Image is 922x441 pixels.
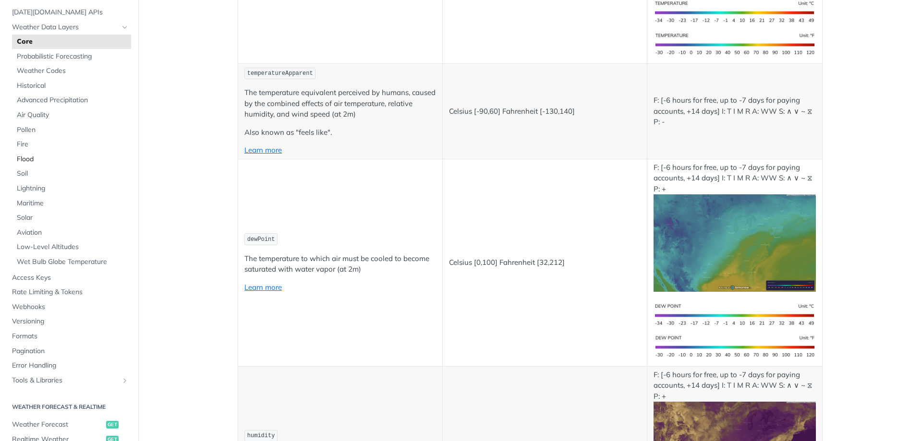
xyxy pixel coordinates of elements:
a: Soil [12,167,131,181]
a: Aviation [12,226,131,240]
span: Expand image [654,238,816,247]
span: Error Handling [12,361,129,370]
span: Access Keys [12,273,129,283]
button: Hide subpages for Weather Data Layers [121,24,129,31]
a: Fire [12,137,131,152]
span: temperatureApparent [247,70,313,77]
p: Also known as "feels like". [244,127,436,138]
span: Air Quality [17,110,129,120]
span: Versioning [12,317,129,326]
span: Tools & Libraries [12,376,119,385]
p: The temperature to which air must be cooled to become saturated with water vapor (at 2m) [244,253,436,275]
span: Expand image [654,39,816,48]
span: Core [17,37,129,47]
span: Fire [17,140,129,149]
span: Expand image [654,310,816,319]
p: Celsius [0,100] Fahrenheit [32,212] [449,257,641,268]
span: Advanced Precipitation [17,95,129,105]
a: Low-Level Altitudes [12,240,131,254]
a: Weather Data LayersHide subpages for Weather Data Layers [7,20,131,35]
span: Wet Bulb Globe Temperature [17,257,129,267]
span: Pagination [12,346,129,356]
span: Formats [12,332,129,341]
a: Lightning [12,181,131,196]
span: humidity [247,432,275,439]
a: Maritime [12,196,131,211]
a: Advanced Precipitation [12,93,131,107]
span: Weather Codes [17,66,129,76]
a: Formats [7,329,131,344]
span: Lightning [17,184,129,193]
a: Weather Forecastget [7,417,131,432]
span: Rate Limiting & Tokens [12,287,129,297]
a: Wet Bulb Globe Temperature [12,255,131,269]
a: Air Quality [12,108,131,122]
span: Expand image [654,342,816,351]
a: Solar [12,211,131,225]
a: Learn more [244,283,282,292]
p: Celsius [-90,60] Fahrenheit [-130,140] [449,106,641,117]
a: Rate Limiting & Tokens [7,285,131,299]
a: Access Keys [7,271,131,285]
a: Historical [12,79,131,93]
span: Solar [17,213,129,223]
span: Soil [17,169,129,179]
span: Flood [17,155,129,164]
button: Show subpages for Tools & Libraries [121,377,129,384]
p: F: [-6 hours for free, up to -7 days for paying accounts, +14 days] I: T I M R A: WW S: ∧ ∨ ~ ⧖ P: - [654,95,816,128]
p: The temperature equivalent perceived by humans, caused by the combined effects of air temperature... [244,87,436,120]
p: F: [-6 hours for free, up to -7 days for paying accounts, +14 days] I: T I M R A: WW S: ∧ ∨ ~ ⧖ P: + [654,162,816,292]
span: Probabilistic Forecasting [17,52,129,61]
a: Webhooks [7,300,131,314]
a: Weather Codes [12,64,131,78]
span: Weather Forecast [12,420,104,429]
span: Webhooks [12,302,129,312]
span: Low-Level Altitudes [17,242,129,252]
span: Pollen [17,125,129,135]
a: Pagination [7,344,131,358]
a: Error Handling [7,358,131,373]
span: Expand image [654,7,816,16]
a: Learn more [244,145,282,155]
a: Flood [12,152,131,167]
a: Probabilistic Forecasting [12,49,131,64]
span: Maritime [17,199,129,208]
span: get [106,421,119,429]
h2: Weather Forecast & realtime [7,403,131,411]
span: dewPoint [247,236,275,243]
span: [DATE][DOMAIN_NAME] APIs [12,8,129,17]
a: [DATE][DOMAIN_NAME] APIs [7,5,131,20]
span: Aviation [17,228,129,238]
a: Versioning [7,314,131,329]
a: Tools & LibrariesShow subpages for Tools & Libraries [7,373,131,388]
a: Pollen [12,123,131,137]
a: Core [12,35,131,49]
span: Historical [17,81,129,91]
span: Weather Data Layers [12,23,119,32]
